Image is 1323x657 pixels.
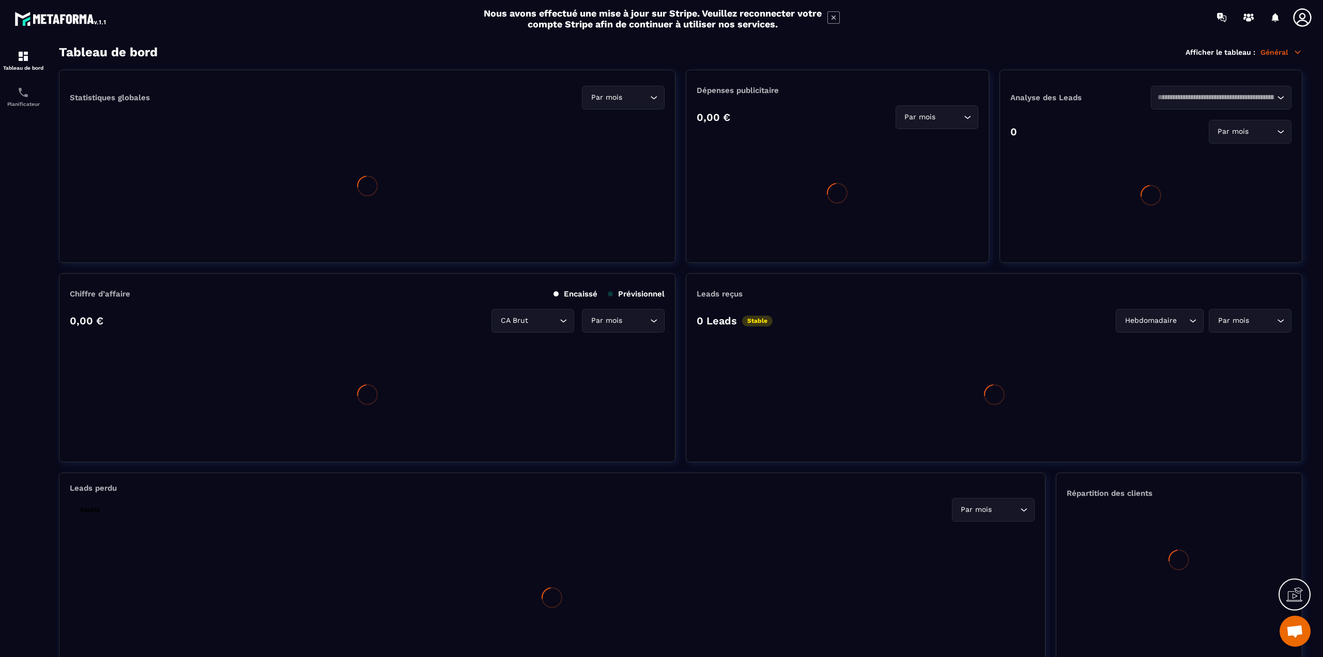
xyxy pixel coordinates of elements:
div: Search for option [582,309,665,333]
p: Afficher le tableau : [1186,48,1255,56]
p: 0 [1010,126,1017,138]
p: Encaissé [553,289,597,299]
input: Search for option [1158,92,1274,103]
p: 0,00 € [697,111,730,123]
p: Dépenses publicitaire [697,86,978,95]
a: Mở cuộc trò chuyện [1280,616,1311,647]
p: Planificateur [3,101,44,107]
div: Search for option [1116,309,1204,333]
input: Search for option [530,315,557,326]
input: Search for option [994,504,1018,515]
p: Statistiques globales [70,93,150,102]
p: Chiffre d’affaire [70,289,130,299]
img: logo [14,9,107,28]
a: schedulerschedulerPlanificateur [3,79,44,115]
input: Search for option [624,92,648,103]
div: Search for option [1209,120,1291,144]
span: Par mois [1216,315,1251,326]
p: Leads reçus [697,289,743,299]
div: Search for option [896,105,978,129]
div: Search for option [491,309,574,333]
span: Par mois [589,315,624,326]
div: Search for option [1209,309,1291,333]
div: Search for option [582,86,665,109]
p: Général [1260,48,1302,57]
p: 0,00 € [70,315,103,327]
p: Stable [75,505,105,515]
a: formationformationTableau de bord [3,42,44,79]
p: Tableau de bord [3,65,44,71]
p: 0 Leads [697,315,737,327]
span: CA Brut [498,315,530,326]
input: Search for option [1251,126,1274,137]
p: Analyse des Leads [1010,93,1151,102]
input: Search for option [1179,315,1187,326]
span: Par mois [1216,126,1251,137]
p: Stable [742,316,773,326]
span: Par mois [959,504,994,515]
img: scheduler [17,86,29,99]
span: Par mois [589,92,624,103]
span: Par mois [902,112,938,123]
p: Prévisionnel [608,289,665,299]
span: Hebdomadaire [1122,315,1179,326]
input: Search for option [938,112,961,123]
div: Search for option [1151,86,1291,109]
p: Répartition des clients [1067,489,1291,498]
input: Search for option [1251,315,1274,326]
h2: Nous avons effectué une mise à jour sur Stripe. Veuillez reconnecter votre compte Stripe afin de ... [483,8,822,29]
input: Search for option [624,315,648,326]
img: formation [17,50,29,62]
h3: Tableau de bord [59,45,158,59]
p: Leads perdu [70,483,117,493]
div: Search for option [952,498,1035,522]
